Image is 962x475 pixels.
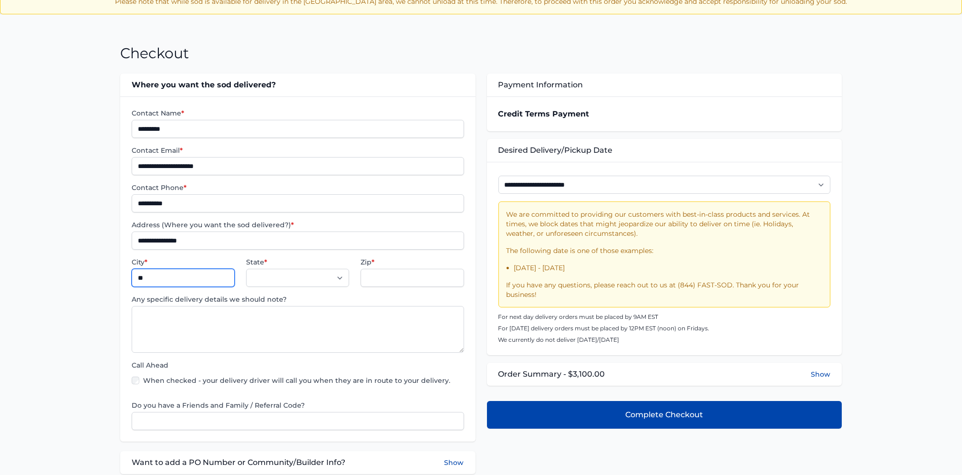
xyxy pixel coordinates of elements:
[132,183,464,192] label: Contact Phone
[487,74,842,96] div: Payment Information
[625,409,703,421] span: Complete Checkout
[143,376,450,385] label: When checked - your delivery driver will call you when they are in route to your delivery.
[498,313,830,321] p: For next day delivery orders must be placed by 9AM EST
[498,109,590,118] strong: Credit Terms Payment
[507,246,822,255] p: The following date is one of those examples:
[507,280,822,299] p: If you have any questions, please reach out to us at (844) FAST-SOD. Thank you for your business!
[132,360,464,370] label: Call Ahead
[514,263,822,273] li: [DATE] - [DATE]
[132,146,464,155] label: Contact Email
[132,401,464,410] label: Do you have a Friends and Family / Referral Code?
[132,257,235,267] label: City
[132,220,464,230] label: Address (Where you want the sod delivered?)
[487,139,842,162] div: Desired Delivery/Pickup Date
[361,257,464,267] label: Zip
[507,210,822,238] p: We are committed to providing our customers with best-in-class products and services. At times, w...
[487,401,842,429] button: Complete Checkout
[246,257,349,267] label: State
[132,457,345,468] span: Want to add a PO Number or Community/Builder Info?
[120,74,475,96] div: Where you want the sod delivered?
[120,45,189,62] h1: Checkout
[498,325,830,332] p: For [DATE] delivery orders must be placed by 12PM EST (noon) on Fridays.
[445,457,464,468] button: Show
[811,369,830,379] button: Show
[498,336,830,344] p: We currently do not deliver [DATE]/[DATE]
[498,369,605,380] span: Order Summary - $3,100.00
[132,108,464,118] label: Contact Name
[132,295,464,304] label: Any specific delivery details we should note?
